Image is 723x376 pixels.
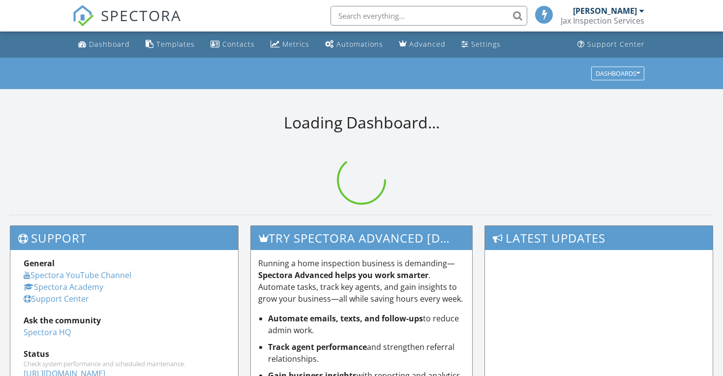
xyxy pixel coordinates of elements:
[24,327,71,338] a: Spectora HQ
[258,270,428,281] strong: Spectora Advanced helps you work smarter
[24,258,55,269] strong: General
[222,39,255,49] div: Contacts
[258,257,465,305] p: Running a home inspection business is demanding— . Automate tasks, track key agents, and gain ins...
[142,35,199,54] a: Templates
[101,5,181,26] span: SPECTORA
[156,39,195,49] div: Templates
[596,70,640,77] div: Dashboards
[10,226,238,250] h3: Support
[331,6,527,26] input: Search everything...
[74,35,134,54] a: Dashboard
[24,293,89,304] a: Support Center
[268,341,465,365] li: and strengthen referral relationships.
[591,66,644,80] button: Dashboards
[587,39,645,49] div: Support Center
[251,226,473,250] h3: Try spectora advanced [DATE]
[72,5,94,27] img: The Best Home Inspection Software - Spectora
[268,342,367,352] strong: Track agent performance
[24,314,225,326] div: Ask the community
[268,313,423,324] strong: Automate emails, texts, and follow-ups
[395,35,450,54] a: Advanced
[409,39,446,49] div: Advanced
[207,35,259,54] a: Contacts
[561,16,644,26] div: Jax Inspection Services
[321,35,387,54] a: Automations (Basic)
[457,35,505,54] a: Settings
[471,39,501,49] div: Settings
[282,39,309,49] div: Metrics
[24,270,131,281] a: Spectora YouTube Channel
[267,35,313,54] a: Metrics
[268,313,465,336] li: to reduce admin work.
[24,282,103,292] a: Spectora Academy
[72,13,181,34] a: SPECTORA
[24,348,225,360] div: Status
[573,6,637,16] div: [PERSON_NAME]
[24,360,225,368] div: Check system performance and scheduled maintenance.
[485,226,713,250] h3: Latest Updates
[573,35,649,54] a: Support Center
[89,39,130,49] div: Dashboard
[336,39,383,49] div: Automations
